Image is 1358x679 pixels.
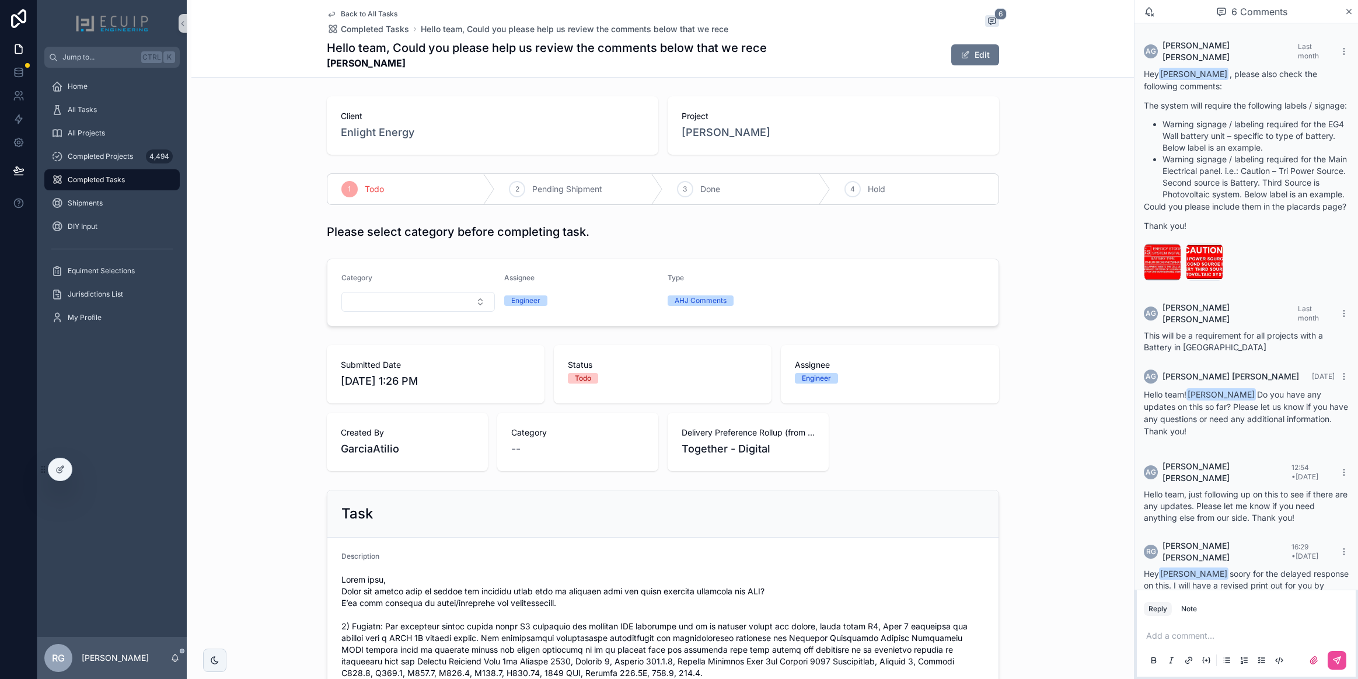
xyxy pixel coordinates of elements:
div: Engineer [802,373,831,384]
span: Assignee [504,273,535,282]
button: 6 [985,15,999,29]
span: 2 [515,184,519,194]
p: Thank you! [1144,220,1349,232]
button: Jump to...CtrlK [44,47,180,68]
span: RG [52,651,65,665]
h1: Please select category before completing task. [327,224,589,240]
p: The system will require the following labels / signage: [1144,99,1349,112]
span: Category [341,273,372,282]
span: Done [700,183,720,195]
span: Equiment Selections [68,266,135,276]
span: [PERSON_NAME] [1159,68,1228,80]
span: AG [1146,468,1156,477]
p: [PERSON_NAME] [82,652,149,664]
button: Note [1177,602,1202,616]
span: [PERSON_NAME] [PERSON_NAME] [1162,540,1291,563]
div: 4,494 [146,149,173,163]
span: Shipments [68,199,103,208]
span: [DATE] 1:26 PM [341,373,530,389]
span: Jurisdictions List [68,290,123,299]
span: 1 [348,184,351,194]
span: All Tasks [68,105,97,114]
span: 16:29 • [DATE] [1291,542,1318,560]
span: AG [1146,47,1156,56]
img: App logo [75,14,149,33]
a: Home [44,76,180,97]
button: Edit [951,44,999,65]
span: My Profile [68,313,102,322]
span: Completed Tasks [341,23,409,35]
h1: Hello team, Could you please help us review the comments below that we rece [327,40,767,56]
div: scrollable content [37,68,187,343]
div: AHJ Comments [675,295,727,306]
span: Delivery Preference Rollup (from Design projects) [682,427,815,438]
button: Select Button [341,292,495,312]
span: Hello team, Could you please help us review the comments below that we rece [421,23,728,35]
span: Completed Tasks [68,175,125,184]
span: Hold [868,183,885,195]
span: Assignee [795,359,985,371]
a: [PERSON_NAME] [682,124,770,141]
span: All Projects [68,128,105,138]
p: Hey , please also check the following comments: [1144,68,1349,92]
a: My Profile [44,307,180,328]
span: GarciaAtilio [341,441,474,457]
span: [PERSON_NAME] [1186,388,1256,401]
span: [PERSON_NAME] [1159,567,1228,580]
a: All Tasks [44,99,180,120]
span: [DATE] [1312,372,1335,381]
span: Last month [1298,304,1319,322]
a: Completed Tasks [44,169,180,190]
span: Submitted Date [341,359,530,371]
a: Shipments [44,193,180,214]
h2: Task [341,504,373,523]
div: Todo [575,373,591,384]
span: Jump to... [62,53,137,62]
a: Equiment Selections [44,260,180,281]
span: Home [68,82,88,91]
p: Could you please include them in the placards page? [1144,200,1349,213]
span: [PERSON_NAME] [PERSON_NAME] [1162,461,1291,484]
span: Project [682,110,985,122]
a: All Projects [44,123,180,144]
span: [PERSON_NAME] [PERSON_NAME] [1162,40,1298,63]
span: [PERSON_NAME] [PERSON_NAME] [1162,302,1298,325]
button: Reply [1144,602,1172,616]
span: Todo [365,183,384,195]
span: 3 [683,184,687,194]
li: Warning signage / labeling required for the Main Electrical panel. i.e.: Caution – Tri Power Sour... [1162,154,1349,200]
p: Hello team! Do you have any updates on this so far? Please let us know if you have any questions ... [1144,388,1349,437]
span: Hello team, just following up on this to see if there are any updates. Please let me know if you ... [1144,489,1347,523]
span: DIY Input [68,222,97,231]
span: Together - Digital [682,441,815,457]
span: AG [1146,309,1156,318]
span: Type [668,273,684,282]
span: RG [1146,547,1156,556]
span: Ctrl [141,51,162,63]
li: Warning signage / labeling required for the EG4 Wall battery unit – specific to type of battery. ... [1162,119,1349,154]
a: Enlight Energy [341,124,414,141]
strong: [PERSON_NAME] [327,56,767,70]
span: Created By [341,427,474,438]
span: 6 [994,8,1007,20]
span: Description [341,552,379,560]
a: Back to All Tasks [327,9,397,19]
span: 4 [850,184,855,194]
div: Engineer [511,295,540,306]
a: Jurisdictions List [44,284,180,305]
a: Completed Projects4,494 [44,146,180,167]
div: Note [1181,604,1197,614]
span: Hey soory for the delayed response on this. I will have a revised print out for you by [DATE]. [1144,569,1349,602]
span: Status [568,359,757,371]
span: 12:54 • [DATE] [1291,463,1318,481]
span: K [165,53,174,62]
span: Last month [1298,42,1319,60]
span: Pending Shipment [532,183,602,195]
span: Category [511,427,644,438]
span: Back to All Tasks [341,9,397,19]
span: Completed Projects [68,152,133,161]
a: DIY Input [44,216,180,237]
span: This will be a requirement for all projects with a Battery in [GEOGRAPHIC_DATA] [1144,330,1323,352]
